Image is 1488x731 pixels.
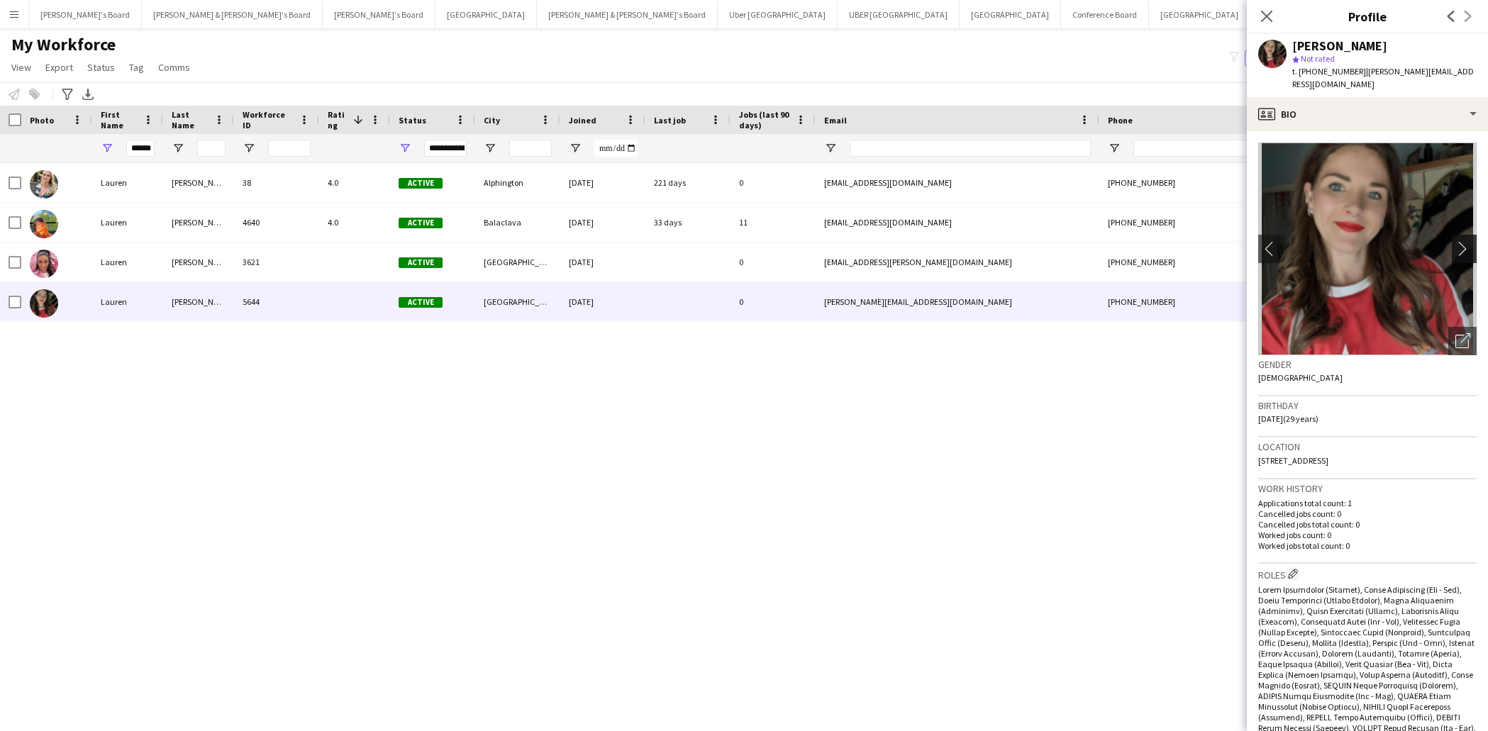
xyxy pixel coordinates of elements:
div: [DATE] [560,163,645,202]
span: View [11,61,31,74]
div: [PERSON_NAME] [163,163,234,202]
span: My Workforce [11,34,116,55]
span: [DEMOGRAPHIC_DATA] [1258,372,1343,383]
button: Open Filter Menu [101,142,113,155]
div: 4.0 [319,163,390,202]
div: Lauren [92,163,163,202]
div: [GEOGRAPHIC_DATA] [475,282,560,321]
span: Workforce ID [243,109,294,130]
div: [PERSON_NAME] [1292,40,1387,52]
h3: Birthday [1258,399,1477,412]
span: Photo [30,115,54,125]
div: Lauren [92,282,163,321]
div: Balaclava [475,203,560,242]
button: Open Filter Menu [172,142,184,155]
button: [PERSON_NAME]'s Board [323,1,435,28]
a: Tag [123,58,150,77]
button: [GEOGRAPHIC_DATA] [1149,1,1250,28]
div: 221 days [645,163,731,202]
span: Phone [1108,115,1133,125]
input: Last Name Filter Input [197,140,226,157]
span: Last Name [172,109,209,130]
div: [GEOGRAPHIC_DATA] [475,242,560,281]
div: 33 days [645,203,731,242]
a: Export [40,58,79,77]
h3: Profile [1247,7,1488,26]
span: Active [399,178,443,189]
a: View [6,58,37,77]
p: Cancelled jobs total count: 0 [1258,519,1477,530]
span: [DATE] (29 years) [1258,413,1318,424]
input: Joined Filter Input [594,140,637,157]
div: [PERSON_NAME] [163,282,234,321]
span: Active [399,218,443,228]
span: Rating [328,109,348,130]
div: [PHONE_NUMBER] [1099,163,1281,202]
div: 4.0 [319,203,390,242]
button: Open Filter Menu [243,142,255,155]
span: Active [399,257,443,268]
input: Workforce ID Filter Input [268,140,311,157]
div: 5644 [234,282,319,321]
span: First Name [101,109,138,130]
a: Status [82,58,121,77]
p: Worked jobs total count: 0 [1258,540,1477,551]
span: Status [87,61,115,74]
p: Worked jobs count: 0 [1258,530,1477,540]
button: Conference Board [1061,1,1149,28]
span: Tag [129,61,144,74]
div: 4640 [234,203,319,242]
h3: Location [1258,440,1477,453]
div: Open photos pop-in [1448,327,1477,355]
div: Bio [1247,97,1488,131]
button: [PERSON_NAME]'s Board [29,1,142,28]
span: Jobs (last 90 days) [739,109,790,130]
button: Open Filter Menu [569,142,582,155]
input: Phone Filter Input [1133,140,1272,157]
span: Status [399,115,426,125]
input: City Filter Input [509,140,552,157]
div: 0 [731,242,816,281]
div: [EMAIL_ADDRESS][DOMAIN_NAME] [816,163,1099,202]
div: 0 [731,163,816,202]
button: Everyone2,213 [1245,50,1316,67]
div: 38 [234,163,319,202]
div: Lauren [92,242,163,281]
div: 3621 [234,242,319,281]
div: [EMAIL_ADDRESS][DOMAIN_NAME] [816,203,1099,242]
h3: Roles [1258,567,1477,581]
button: [GEOGRAPHIC_DATA] [960,1,1061,28]
img: Lauren Freeman [30,210,58,238]
span: Last job [654,115,686,125]
button: UBER [GEOGRAPHIC_DATA] [838,1,960,28]
input: Email Filter Input [850,140,1091,157]
button: [GEOGRAPHIC_DATA] [435,1,537,28]
span: [STREET_ADDRESS] [1258,455,1328,466]
button: Open Filter Menu [1108,142,1121,155]
div: 11 [731,203,816,242]
span: Email [824,115,847,125]
div: Lauren [92,203,163,242]
a: Comms [152,58,196,77]
button: [PERSON_NAME] & [PERSON_NAME]'s Board [142,1,323,28]
div: [PERSON_NAME] [163,203,234,242]
img: Crew avatar or photo [1258,143,1477,355]
img: Lauren Williams [30,289,58,318]
button: Open Filter Menu [399,142,411,155]
div: Alphington [475,163,560,202]
input: First Name Filter Input [126,140,155,157]
div: [PHONE_NUMBER] [1099,242,1281,281]
button: Open Filter Menu [484,142,496,155]
div: [DATE] [560,282,645,321]
button: Uber [GEOGRAPHIC_DATA] [718,1,838,28]
span: | [PERSON_NAME][EMAIL_ADDRESS][DOMAIN_NAME] [1292,66,1474,89]
div: [DATE] [560,203,645,242]
div: [DATE] [560,242,645,281]
span: Active [399,297,443,308]
h3: Work history [1258,482,1477,495]
span: Joined [569,115,596,125]
div: [EMAIL_ADDRESS][PERSON_NAME][DOMAIN_NAME] [816,242,1099,281]
button: Open Filter Menu [824,142,837,155]
span: Not rated [1301,53,1335,64]
span: Export [45,61,73,74]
